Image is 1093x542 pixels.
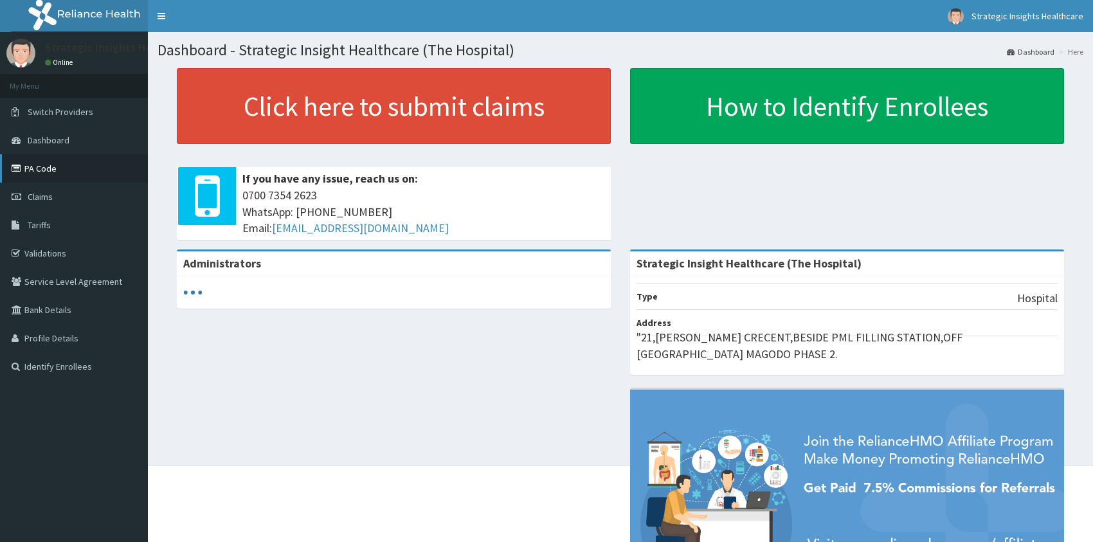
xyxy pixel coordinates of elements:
[28,134,69,146] span: Dashboard
[45,42,195,53] p: Strategic Insights Healthcare
[158,42,1083,59] h1: Dashboard - Strategic Insight Healthcare (The Hospital)
[637,256,862,271] strong: Strategic Insight Healthcare (The Hospital)
[948,8,964,24] img: User Image
[630,68,1064,144] a: How to Identify Enrollees
[177,68,611,144] a: Click here to submit claims
[28,191,53,203] span: Claims
[1007,46,1054,57] a: Dashboard
[183,283,203,302] svg: audio-loading
[1056,46,1083,57] li: Here
[45,58,76,67] a: Online
[242,187,604,237] span: 0700 7354 2623 WhatsApp: [PHONE_NUMBER] Email:
[183,256,261,271] b: Administrators
[6,39,35,68] img: User Image
[637,329,1058,362] p: "21,[PERSON_NAME] CRECENT,BESIDE PML FILLING STATION,OFF [GEOGRAPHIC_DATA] MAGODO PHASE 2.
[637,317,671,329] b: Address
[28,219,51,231] span: Tariffs
[971,10,1083,22] span: Strategic Insights Healthcare
[637,291,658,302] b: Type
[272,221,449,235] a: [EMAIL_ADDRESS][DOMAIN_NAME]
[242,171,418,186] b: If you have any issue, reach us on:
[1017,290,1058,307] p: Hospital
[28,106,93,118] span: Switch Providers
